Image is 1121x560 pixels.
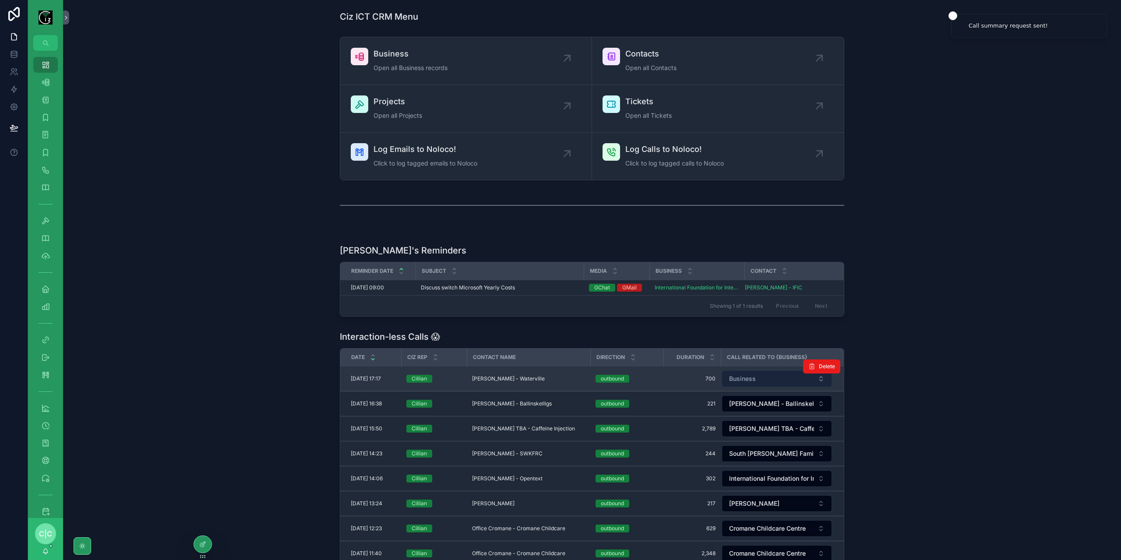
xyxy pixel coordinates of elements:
a: BusinessOpen all Business records [340,37,592,85]
a: [DATE] 16:38 [351,400,396,407]
a: outbound [596,500,658,507]
div: Cillian [412,525,427,532]
a: [PERSON_NAME] TBA - Caffeine Injection [472,425,585,432]
div: Call summary request sent! [969,21,1048,30]
a: International Foundation for Integrated Care (IFIC) [655,284,739,291]
span: Date [351,354,365,361]
span: Ciz Rep [407,354,427,361]
a: 302 [669,475,716,482]
div: Cillian [412,425,427,433]
span: Log Calls to Noloco! [625,143,724,155]
div: outbound [601,475,624,483]
a: 244 [669,450,716,457]
a: [DATE] 17:17 [351,375,396,382]
a: Log Calls to Noloco!Click to log tagged calls to Noloco [592,133,844,180]
div: scrollable content [28,51,63,518]
a: Cillian [406,425,462,433]
span: Business [656,268,682,275]
a: [DATE] 14:23 [351,450,396,457]
img: App logo [39,11,53,25]
a: Select Button [721,445,832,462]
span: Projects [374,95,422,108]
a: Cillian [406,375,462,383]
a: [PERSON_NAME] - Ballinskelligs [472,400,585,407]
span: 2,789 [669,425,716,432]
div: outbound [601,500,624,507]
span: Cromane Childcare Centre [729,549,806,558]
span: Office Cromane - Cromane Childcare [472,525,565,532]
a: Select Button [721,395,832,412]
span: 221 [669,400,716,407]
span: [PERSON_NAME] TBA - Caffeine Injection [472,425,575,432]
span: [DATE] 09:00 [351,284,384,291]
a: [DATE] 14:06 [351,475,396,482]
span: Discuss switch Microsoft Yearly Costs [421,284,515,291]
span: [PERSON_NAME] - Opentext [472,475,543,482]
span: Open all Tickets [625,111,672,120]
div: outbound [601,400,624,408]
a: [PERSON_NAME] - Opentext [472,475,585,482]
span: Subject [422,268,446,275]
div: Cillian [412,500,427,507]
a: [PERSON_NAME] - IFIC [745,284,802,291]
a: outbound [596,450,658,458]
a: Cillian [406,500,462,507]
span: Contact Name [473,354,516,361]
a: ContactsOpen all Contacts [592,37,844,85]
span: Click to log tagged calls to Noloco [625,159,724,168]
span: [PERSON_NAME] TBA - Caffeine Injection [729,424,814,433]
div: outbound [601,549,624,557]
a: Cillian [406,475,462,483]
a: [DATE] 13:24 [351,500,396,507]
a: 2,348 [669,550,716,557]
button: Select Button [722,370,832,387]
a: 629 [669,525,716,532]
a: Office Cromane - Cromane Childcare [472,550,585,557]
a: GChatGMail [589,284,644,292]
a: [DATE] 15:50 [351,425,396,432]
button: Close toast [948,11,957,20]
div: Cillian [412,549,427,557]
button: Select Button [722,420,832,437]
div: outbound [601,375,624,383]
span: Click to log tagged emails to Noloco [374,159,477,168]
span: Open all Projects [374,111,422,120]
span: Tickets [625,95,672,108]
span: [DATE] 11:40 [351,550,382,557]
button: Delete [803,359,840,373]
span: Duration [677,354,704,361]
a: outbound [596,549,658,557]
a: [DATE] 09:00 [351,284,410,291]
div: GMail [622,284,637,292]
div: outbound [601,525,624,532]
span: South [PERSON_NAME] Family Resource Centre (SWKFRC) [729,449,814,458]
a: Select Button [721,420,832,437]
h1: Interaction-less Calls 😱 [340,331,440,343]
span: [DATE] 14:06 [351,475,383,482]
a: 700 [669,375,716,382]
span: [DATE] 13:24 [351,500,382,507]
span: [PERSON_NAME] [472,500,515,507]
a: TicketsOpen all Tickets [592,85,844,133]
a: outbound [596,525,658,532]
span: Media [590,268,607,275]
span: Cromane Childcare Centre [729,524,806,533]
a: Office Cromane - Cromane Childcare [472,525,585,532]
a: Select Button [721,520,832,537]
h1: Ciz ICT CRM Menu [340,11,418,23]
a: 217 [669,500,716,507]
span: [PERSON_NAME] [729,499,779,508]
span: [DATE] 14:23 [351,450,382,457]
span: [DATE] 16:38 [351,400,382,407]
a: Log Emails to Noloco!Click to log tagged emails to Noloco [340,133,592,180]
span: Contacts [625,48,677,60]
div: outbound [601,425,624,433]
